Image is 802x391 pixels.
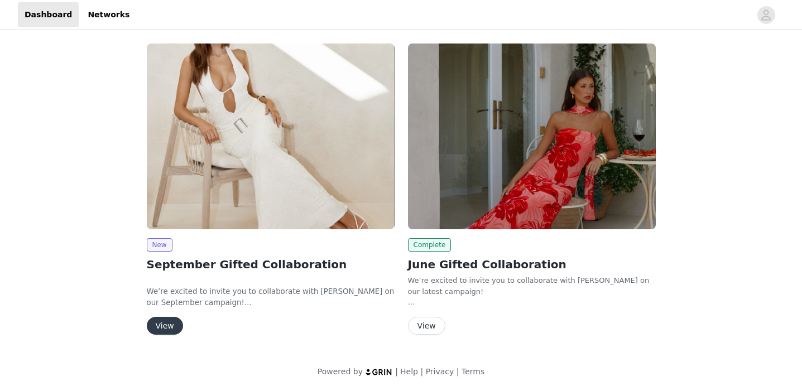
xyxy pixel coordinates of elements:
[408,256,656,273] h2: June Gifted Collaboration
[147,287,395,307] span: We’re excited to invite you to collaborate with [PERSON_NAME] on our September campaign!
[18,2,79,27] a: Dashboard
[761,6,771,24] div: avatar
[147,322,183,330] a: View
[81,2,136,27] a: Networks
[147,317,183,335] button: View
[147,44,395,229] img: Peppermayo EU
[408,44,656,229] img: Peppermayo AUS
[420,367,423,376] span: |
[395,367,398,376] span: |
[400,367,418,376] a: Help
[408,322,445,330] a: View
[426,367,454,376] a: Privacy
[457,367,459,376] span: |
[365,368,393,375] img: logo
[408,317,445,335] button: View
[147,238,172,252] span: New
[408,238,452,252] span: Complete
[147,256,395,273] h2: September Gifted Collaboration
[408,275,656,297] div: We’re excited to invite you to collaborate with [PERSON_NAME] on our latest campaign!
[462,367,484,376] a: Terms
[318,367,363,376] span: Powered by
